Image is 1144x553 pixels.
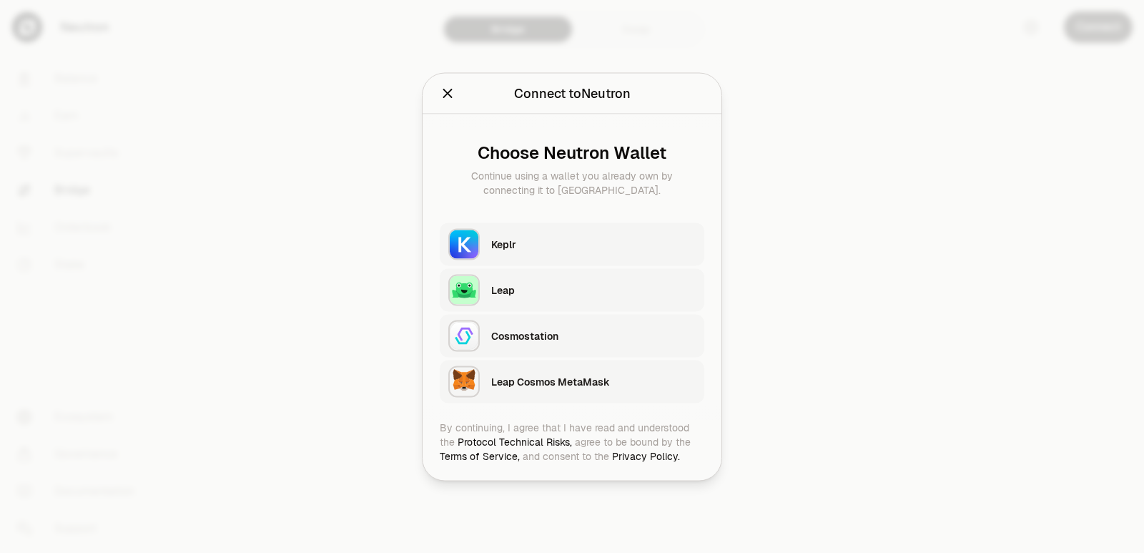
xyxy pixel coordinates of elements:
[612,449,680,462] a: Privacy Policy.
[440,360,704,403] button: Leap Cosmos MetaMaskLeap Cosmos MetaMask
[451,168,693,197] div: Continue using a wallet you already own by connecting it to [GEOGRAPHIC_DATA].
[440,314,704,357] button: CosmostationCosmostation
[448,320,480,351] img: Cosmostation
[440,449,520,462] a: Terms of Service,
[440,83,455,103] button: Close
[514,83,631,103] div: Connect to Neutron
[440,420,704,463] div: By continuing, I agree that I have read and understood the agree to be bound by the and consent t...
[458,435,572,448] a: Protocol Technical Risks,
[491,237,696,251] div: Keplr
[448,228,480,260] img: Keplr
[451,142,693,162] div: Choose Neutron Wallet
[491,328,696,343] div: Cosmostation
[491,283,696,297] div: Leap
[440,222,704,265] button: KeplrKeplr
[440,268,704,311] button: LeapLeap
[448,274,480,305] img: Leap
[491,374,696,388] div: Leap Cosmos MetaMask
[448,366,480,397] img: Leap Cosmos MetaMask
